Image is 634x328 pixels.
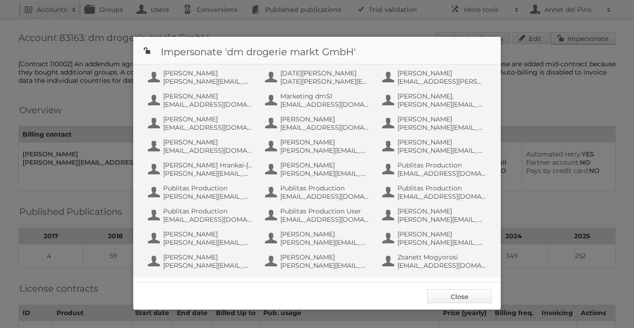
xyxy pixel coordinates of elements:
[397,261,487,270] span: [EMAIL_ADDRESS][DOMAIN_NAME]
[280,184,369,192] span: Publitas Production
[397,192,487,201] span: [EMAIL_ADDRESS][DOMAIN_NAME]
[280,77,369,86] span: [DATE][PERSON_NAME][EMAIL_ADDRESS][DOMAIN_NAME]
[163,230,252,238] span: [PERSON_NAME]
[280,92,369,100] span: Marketing dmSI
[280,115,369,123] span: [PERSON_NAME]
[397,215,487,224] span: [PERSON_NAME][EMAIL_ADDRESS][DOMAIN_NAME]
[163,69,252,77] span: [PERSON_NAME]
[280,169,369,178] span: [PERSON_NAME][EMAIL_ADDRESS][DOMAIN_NAME]
[397,92,487,100] span: [PERSON_NAME],
[381,252,489,270] button: Zsanett Mogyorosi [EMAIL_ADDRESS][DOMAIN_NAME]
[264,229,372,247] button: [PERSON_NAME] [PERSON_NAME][EMAIL_ADDRESS][DOMAIN_NAME]
[280,207,369,215] span: Publitas Production User
[264,160,372,178] button: [PERSON_NAME] [PERSON_NAME][EMAIL_ADDRESS][DOMAIN_NAME]
[397,238,487,247] span: [PERSON_NAME][EMAIL_ADDRESS][DOMAIN_NAME]
[147,160,255,178] button: [PERSON_NAME] Hrankai-[PERSON_NAME] [PERSON_NAME][EMAIL_ADDRESS][DOMAIN_NAME]
[397,230,487,238] span: [PERSON_NAME]
[264,183,372,201] button: Publitas Production [EMAIL_ADDRESS][DOMAIN_NAME]
[163,238,252,247] span: [PERSON_NAME][EMAIL_ADDRESS][PERSON_NAME][DOMAIN_NAME]
[264,206,372,224] button: Publitas Production User [EMAIL_ADDRESS][DOMAIN_NAME]
[163,123,252,132] span: [EMAIL_ADDRESS][DOMAIN_NAME]
[381,137,489,155] button: [PERSON_NAME] [PERSON_NAME][EMAIL_ADDRESS][PERSON_NAME][DOMAIN_NAME]
[280,238,369,247] span: [PERSON_NAME][EMAIL_ADDRESS][DOMAIN_NAME]
[163,184,252,192] span: Publitas Production
[264,252,372,270] button: [PERSON_NAME] [PERSON_NAME][EMAIL_ADDRESS][PERSON_NAME][DOMAIN_NAME]
[163,77,252,86] span: [PERSON_NAME][EMAIL_ADDRESS][DOMAIN_NAME]
[280,192,369,201] span: [EMAIL_ADDRESS][DOMAIN_NAME]
[163,92,252,100] span: [PERSON_NAME]
[280,69,369,77] span: [DATE][PERSON_NAME]
[381,68,489,86] button: [PERSON_NAME] [EMAIL_ADDRESS][PERSON_NAME][DOMAIN_NAME]
[280,161,369,169] span: [PERSON_NAME]
[280,100,369,109] span: [EMAIL_ADDRESS][DOMAIN_NAME]
[397,115,487,123] span: [PERSON_NAME]
[397,69,487,77] span: [PERSON_NAME]
[163,146,252,155] span: [EMAIL_ADDRESS][DOMAIN_NAME]
[427,289,492,303] a: Close
[147,91,255,109] button: [PERSON_NAME] [EMAIL_ADDRESS][DOMAIN_NAME]
[280,138,369,146] span: [PERSON_NAME]
[163,261,252,270] span: [PERSON_NAME][EMAIL_ADDRESS][DOMAIN_NAME]
[264,137,372,155] button: [PERSON_NAME] [PERSON_NAME][EMAIL_ADDRESS][DOMAIN_NAME]
[147,114,255,132] button: [PERSON_NAME] [EMAIL_ADDRESS][DOMAIN_NAME]
[381,229,489,247] button: [PERSON_NAME] [PERSON_NAME][EMAIL_ADDRESS][DOMAIN_NAME]
[163,161,252,169] span: [PERSON_NAME] Hrankai-[PERSON_NAME]
[163,115,252,123] span: [PERSON_NAME]
[397,138,487,146] span: [PERSON_NAME]
[397,184,487,192] span: Publitas Production
[381,160,489,178] button: Publitas Production [EMAIL_ADDRESS][DOMAIN_NAME]
[397,123,487,132] span: [PERSON_NAME][EMAIL_ADDRESS][PERSON_NAME][DOMAIN_NAME]
[397,100,487,109] span: [PERSON_NAME][EMAIL_ADDRESS][DOMAIN_NAME]
[163,192,252,201] span: [PERSON_NAME][EMAIL_ADDRESS][DOMAIN_NAME]
[280,261,369,270] span: [PERSON_NAME][EMAIL_ADDRESS][PERSON_NAME][DOMAIN_NAME]
[147,252,255,270] button: [PERSON_NAME] [PERSON_NAME][EMAIL_ADDRESS][DOMAIN_NAME]
[133,37,501,64] h1: Impersonate 'dm drogerie markt GmbH'
[381,206,489,224] button: [PERSON_NAME] [PERSON_NAME][EMAIL_ADDRESS][DOMAIN_NAME]
[163,215,252,224] span: [EMAIL_ADDRESS][DOMAIN_NAME]
[397,253,487,261] span: Zsanett Mogyorosi
[264,91,372,109] button: Marketing dmSI [EMAIL_ADDRESS][DOMAIN_NAME]
[163,169,252,178] span: [PERSON_NAME][EMAIL_ADDRESS][DOMAIN_NAME]
[397,207,487,215] span: [PERSON_NAME]
[264,114,372,132] button: [PERSON_NAME] [EMAIL_ADDRESS][DOMAIN_NAME]
[147,183,255,201] button: Publitas Production [PERSON_NAME][EMAIL_ADDRESS][DOMAIN_NAME]
[147,137,255,155] button: [PERSON_NAME] [EMAIL_ADDRESS][DOMAIN_NAME]
[381,91,489,109] button: [PERSON_NAME], [PERSON_NAME][EMAIL_ADDRESS][DOMAIN_NAME]
[147,206,255,224] button: Publitas Production [EMAIL_ADDRESS][DOMAIN_NAME]
[163,253,252,261] span: [PERSON_NAME]
[163,100,252,109] span: [EMAIL_ADDRESS][DOMAIN_NAME]
[280,253,369,261] span: [PERSON_NAME]
[397,169,487,178] span: [EMAIL_ADDRESS][DOMAIN_NAME]
[280,123,369,132] span: [EMAIL_ADDRESS][DOMAIN_NAME]
[397,77,487,86] span: [EMAIL_ADDRESS][PERSON_NAME][DOMAIN_NAME]
[163,138,252,146] span: [PERSON_NAME]
[280,230,369,238] span: [PERSON_NAME]
[397,161,487,169] span: Publitas Production
[381,183,489,201] button: Publitas Production [EMAIL_ADDRESS][DOMAIN_NAME]
[397,146,487,155] span: [PERSON_NAME][EMAIL_ADDRESS][PERSON_NAME][DOMAIN_NAME]
[163,207,252,215] span: Publitas Production
[381,114,489,132] button: [PERSON_NAME] [PERSON_NAME][EMAIL_ADDRESS][PERSON_NAME][DOMAIN_NAME]
[147,229,255,247] button: [PERSON_NAME] [PERSON_NAME][EMAIL_ADDRESS][PERSON_NAME][DOMAIN_NAME]
[280,146,369,155] span: [PERSON_NAME][EMAIL_ADDRESS][DOMAIN_NAME]
[264,68,372,86] button: [DATE][PERSON_NAME] [DATE][PERSON_NAME][EMAIL_ADDRESS][DOMAIN_NAME]
[280,215,369,224] span: [EMAIL_ADDRESS][DOMAIN_NAME]
[147,68,255,86] button: [PERSON_NAME] [PERSON_NAME][EMAIL_ADDRESS][DOMAIN_NAME]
